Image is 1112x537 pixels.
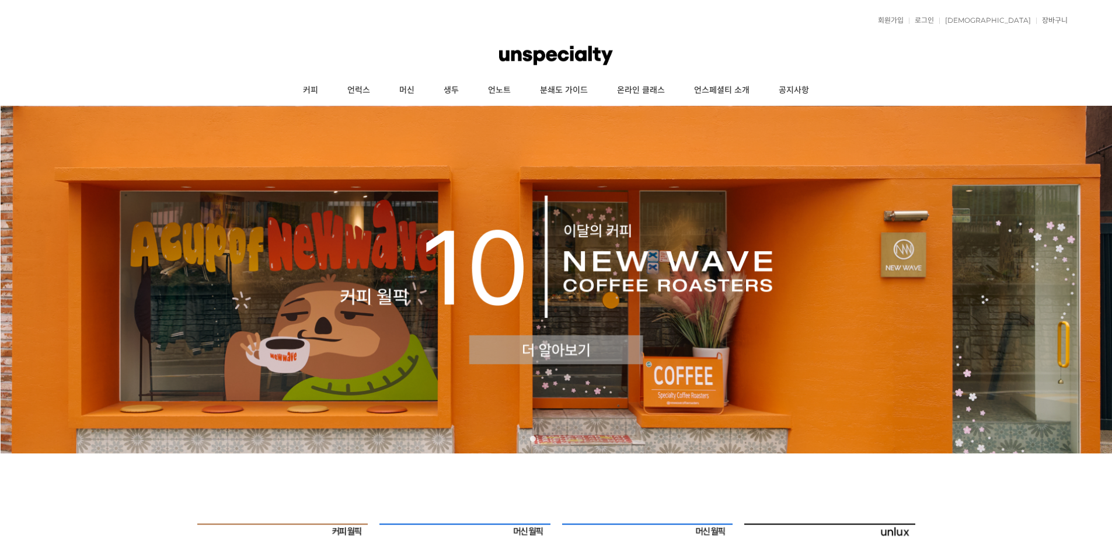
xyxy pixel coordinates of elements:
a: 2 [542,436,548,442]
a: 3 [553,436,559,442]
a: [DEMOGRAPHIC_DATA] [939,17,1031,24]
a: 로그인 [909,17,934,24]
a: 공지사항 [764,76,824,105]
a: 1 [530,436,536,442]
a: 회원가입 [872,17,904,24]
a: 4 [565,436,571,442]
a: 5 [577,436,583,442]
a: 언스페셜티 소개 [679,76,764,105]
a: 언럭스 [333,76,385,105]
a: 커피 [288,76,333,105]
a: 머신 [385,76,429,105]
a: 생두 [429,76,473,105]
a: 온라인 클래스 [602,76,679,105]
img: 언스페셜티 몰 [499,38,612,73]
a: 장바구니 [1036,17,1068,24]
a: 언노트 [473,76,525,105]
a: 분쇄도 가이드 [525,76,602,105]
